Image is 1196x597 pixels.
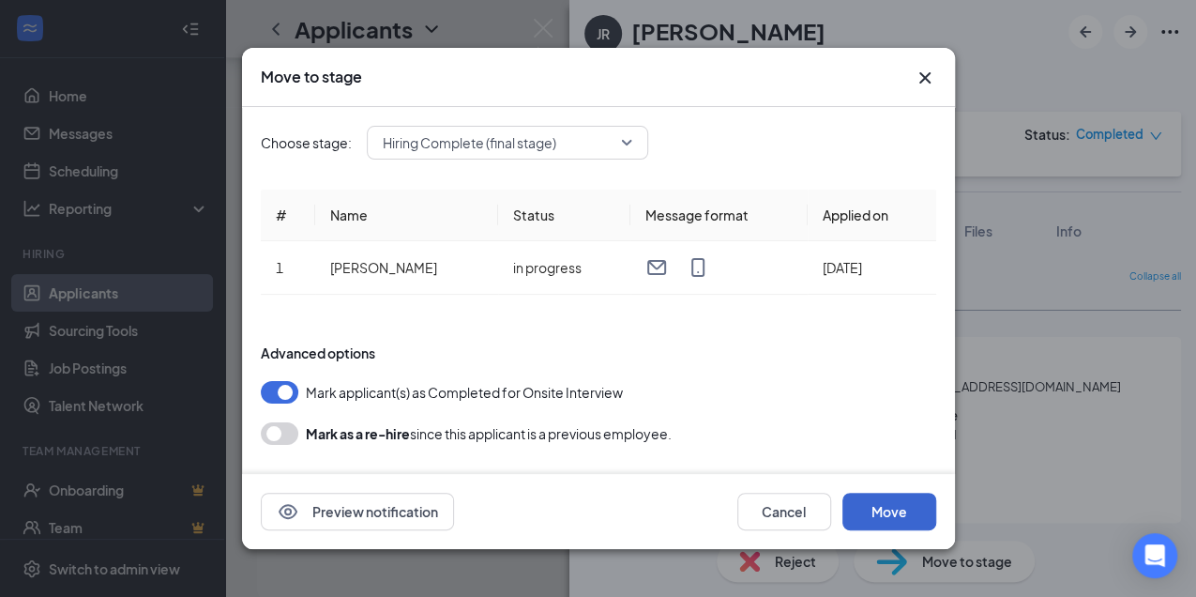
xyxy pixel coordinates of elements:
[261,493,454,530] button: EyePreview notification
[842,493,936,530] button: Move
[498,190,629,241] th: Status
[306,425,410,442] b: Mark as a re-hire
[276,259,283,276] span: 1
[630,190,809,241] th: Message format
[498,241,629,295] td: in progress
[315,241,498,295] td: [PERSON_NAME]
[914,67,936,89] button: Close
[261,190,316,241] th: #
[306,381,623,404] span: Mark applicant(s) as Completed for Onsite Interview
[277,500,299,523] svg: Eye
[261,132,352,153] span: Choose stage:
[914,67,936,89] svg: Cross
[1132,533,1177,578] div: Open Intercom Messenger
[383,129,556,157] span: Hiring Complete (final stage)
[261,67,362,87] h3: Move to stage
[737,493,831,530] button: Cancel
[261,344,936,362] div: Advanced options
[808,241,935,295] td: [DATE]
[687,256,709,279] svg: MobileSms
[306,422,672,445] div: since this applicant is a previous employee.
[645,256,668,279] svg: Email
[315,190,498,241] th: Name
[808,190,935,241] th: Applied on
